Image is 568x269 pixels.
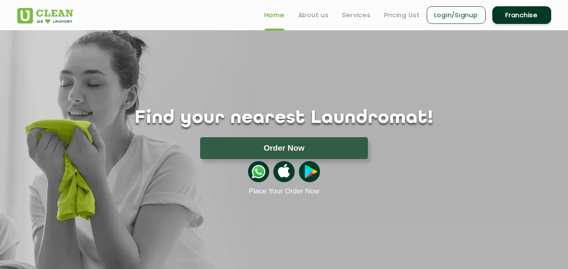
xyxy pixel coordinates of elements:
a: Services [342,10,371,20]
a: Franchise [492,6,551,24]
a: Place Your Order Now [248,187,319,196]
img: whatsappicon.png [248,161,269,182]
a: Login/Signup [427,6,486,24]
h1: Find your nearest Laundromat! [11,108,557,129]
button: Order Now [200,137,368,159]
a: Home [264,10,285,20]
img: apple-icon.png [273,161,294,182]
img: playstoreicon.png [299,161,320,182]
a: About us [298,10,329,20]
img: UClean Laundry and Dry Cleaning [17,8,73,24]
a: Pricing List [384,10,420,20]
